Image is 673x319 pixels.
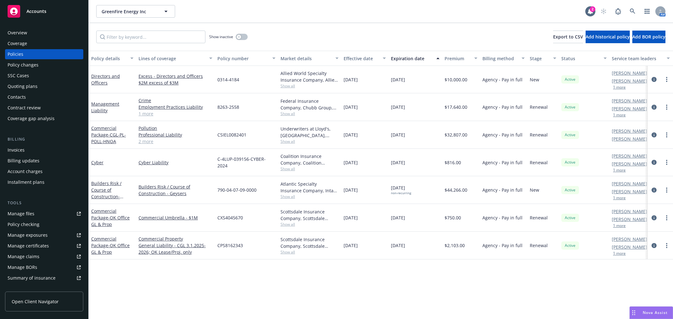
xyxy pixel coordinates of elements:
span: Active [564,159,576,165]
a: more [663,186,670,194]
span: CPS8162343 [217,242,243,249]
span: [DATE] [344,104,358,110]
a: circleInformation [650,131,658,139]
div: Contacts [8,92,26,102]
a: Commercial Package [91,125,126,144]
a: Commercial Package [91,208,130,227]
a: [PERSON_NAME] [612,97,647,104]
span: 8263-2558 [217,104,239,110]
div: Stage [530,55,549,62]
span: C-4LUP-039156-CYBER-2024 [217,156,275,169]
button: Add BOR policy [632,31,665,43]
a: Excess - Directors and Officers $2M excess of $3M [139,73,212,86]
a: 2 more [139,138,212,145]
div: Billing updates [8,156,39,166]
span: Export to CSV [553,34,583,40]
a: Start snowing [597,5,610,18]
a: circleInformation [650,159,658,166]
span: - CGL-PL-POLL-HNOA [91,132,126,144]
span: - OK Office GL & Prop [91,215,130,227]
a: Manage BORs [5,262,83,272]
a: Account charges [5,166,83,177]
a: Quoting plans [5,81,83,91]
button: Policy number [215,51,278,66]
a: Directors and Officers [91,73,120,86]
span: [DATE] [391,159,405,166]
span: CSIEL0082401 [217,131,246,138]
button: Add historical policy [586,31,630,43]
a: Invoices [5,145,83,155]
span: [DATE] [391,76,405,83]
button: Expiration date [388,51,442,66]
div: Effective date [344,55,379,62]
span: Agency - Pay in full [482,214,522,221]
button: Policy details [89,51,136,66]
span: $32,807.00 [445,131,467,138]
span: [DATE] [344,242,358,249]
a: Coverage [5,38,83,49]
a: Cyber [91,159,103,165]
button: Nova Assist [629,306,673,319]
div: Policy checking [8,219,39,229]
div: Service team leaders [612,55,663,62]
a: [PERSON_NAME] [612,216,647,223]
div: Tools [5,200,83,206]
div: Market details [280,55,332,62]
div: Atlantic Specialty Insurance Company, Intact Insurance, CRC Group [280,181,339,194]
span: Renewal [530,104,548,110]
a: Manage exposures [5,230,83,240]
span: 0314-4184 [217,76,239,83]
span: Agency - Pay in full [482,242,522,249]
span: [DATE] [344,214,358,221]
a: more [663,214,670,222]
div: SSC Cases [8,71,29,81]
div: Federal Insurance Company, Chubb Group, CRC Group [280,98,339,111]
a: [PERSON_NAME] [612,128,647,134]
a: Billing updates [5,156,83,166]
a: circleInformation [650,242,658,249]
span: CXS4045670 [217,214,243,221]
a: more [663,242,670,249]
a: Policy checking [5,219,83,229]
div: Lines of coverage [139,55,205,62]
span: $2,103.00 [445,242,465,249]
a: [PERSON_NAME] [612,208,647,215]
span: - OK Office GL & Prop [91,242,130,255]
a: Overview [5,28,83,38]
span: Agency - Pay in full [482,131,522,138]
span: Nova Assist [643,310,668,315]
button: 1 more [613,113,626,117]
div: 2 [590,6,595,12]
span: [DATE] [391,104,405,110]
a: more [663,131,670,139]
div: Billing method [482,55,518,62]
a: [PERSON_NAME] [612,153,647,159]
span: Agency - Pay in full [482,76,522,83]
a: Installment plans [5,177,83,187]
span: Renewal [530,159,548,166]
div: Invoices [8,145,25,155]
div: Quoting plans [8,81,38,91]
a: more [663,103,670,111]
div: Coverage [8,38,27,49]
a: Summary of insurance [5,273,83,283]
button: Stage [527,51,559,66]
div: Coalition Insurance Company, Coalition Insurance Solutions (Carrier) [280,153,339,166]
div: Policy details [91,55,127,62]
div: Coverage gap analysis [8,113,55,124]
a: Commercial Package [91,236,130,255]
a: Accounts [5,3,83,20]
a: Professional Liability [139,131,212,138]
a: circleInformation [650,186,658,194]
span: Show all [280,139,339,144]
span: $750.00 [445,214,461,221]
a: Cyber Liability [139,159,212,166]
span: Add historical policy [586,34,630,40]
a: Crime [139,97,212,104]
span: $17,640.00 [445,104,467,110]
span: Active [564,243,576,248]
a: [PERSON_NAME] [612,78,647,84]
a: Policies [5,49,83,59]
a: [PERSON_NAME] [612,105,647,112]
div: Policy number [217,55,269,62]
